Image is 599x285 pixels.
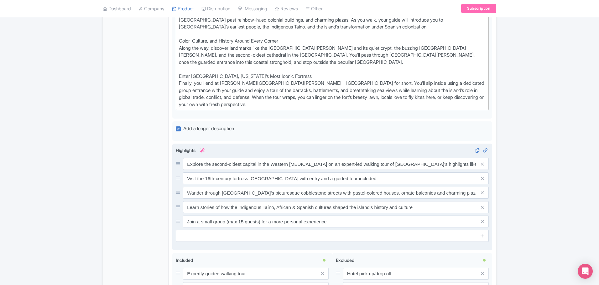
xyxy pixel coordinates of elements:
div: Open Intercom Messenger [578,264,593,279]
span: Add a longer description [183,125,234,131]
div: Walk the Streets of the Second-Oldest Capital in the Western Hemisphere Your Old San [PERSON_NAME... [179,3,486,108]
span: Excluded [336,257,354,263]
span: Included [176,257,193,263]
span: Highlights [176,148,195,153]
a: Subscription [461,4,496,13]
